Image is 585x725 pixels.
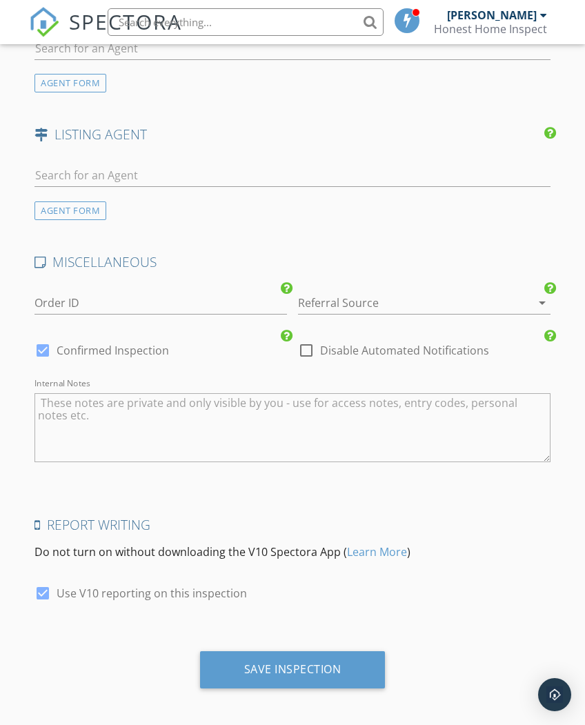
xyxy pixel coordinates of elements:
[244,662,341,676] div: Save Inspection
[34,253,550,271] h4: MISCELLANEOUS
[29,19,182,48] a: SPECTORA
[34,74,106,92] div: AGENT FORM
[34,37,550,60] input: Search for an Agent
[320,344,489,357] label: Disable Automated Notifications
[34,164,550,187] input: Search for an Agent
[34,544,550,560] p: Do not turn on without downloading the V10 Spectora App ( )
[29,7,59,37] img: The Best Home Inspection Software - Spectora
[34,516,550,534] h4: Report Writing
[69,7,182,36] span: SPECTORA
[57,344,169,357] label: Confirmed Inspection
[34,201,106,220] div: AGENT FORM
[447,8,537,22] div: [PERSON_NAME]
[534,295,551,311] i: arrow_drop_down
[34,126,550,143] h4: LISTING AGENT
[347,544,407,559] a: Learn More
[57,586,247,600] label: Use V10 reporting on this inspection
[34,393,550,462] textarea: Internal Notes
[434,22,547,36] div: Honest Home Inspect
[108,8,384,36] input: Search everything...
[538,678,571,711] div: Open Intercom Messenger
